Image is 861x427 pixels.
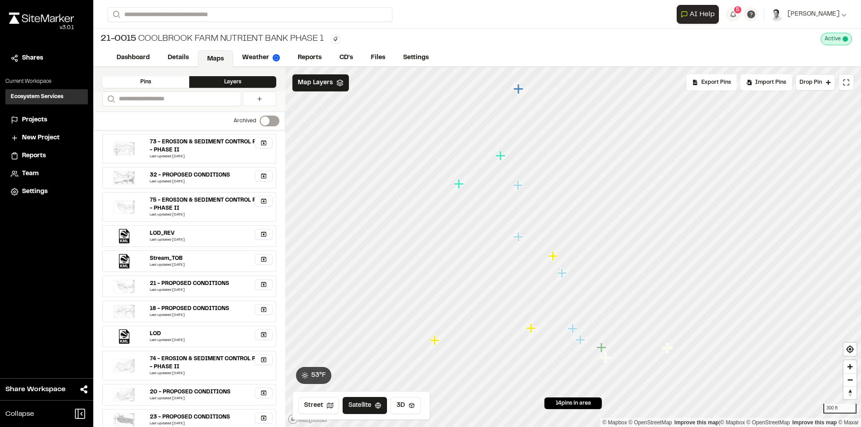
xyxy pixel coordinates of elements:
a: 74 - EROSION & SEDIMENT CONTROL PLAN - PHASE IILast updated [DATE] [102,351,276,380]
a: 21 - PROPOSED CONDITIONSLast updated [DATE] [102,276,276,297]
a: Projects [11,115,83,125]
span: 5 [736,6,739,14]
span: This project is active and counting against your active project count. [843,36,848,42]
span: Export Pins [701,78,731,86]
div: 21 - PROPOSED CONDITIONS [150,280,229,288]
span: 21-0015 [100,32,136,46]
div: Map marker [662,342,674,354]
button: 5 [726,7,740,22]
button: Find my location [844,343,857,356]
a: Details [159,49,198,66]
button: Satellite [343,397,387,414]
a: 32 - PROPOSED CONDITIONSLast updated [DATE] [102,167,276,189]
span: Projects [22,115,47,125]
div: Last updated [DATE] [150,421,273,427]
span: Active [825,35,841,43]
div: Map marker [575,334,587,346]
span: Import Pins [755,78,786,86]
span: New Project [22,133,60,143]
div: | [602,418,859,427]
a: Team [11,169,83,179]
a: Settings [11,187,83,197]
img: rebrand.png [9,13,74,24]
div: Last updated [DATE] [150,338,273,343]
div: Last updated [DATE] [150,237,273,243]
div: Last updated [DATE] [150,154,273,160]
span: Share Workspace [5,384,65,395]
span: [PERSON_NAME] [787,9,839,19]
div: Layers [189,76,276,88]
a: 20 - PROPOSED CONDITIONSLast updated [DATE] [102,384,276,405]
button: 3D [391,397,421,414]
div: Map marker [513,83,525,95]
a: Mapbox [720,419,745,426]
span: Reset bearing to north [844,387,857,399]
img: file [113,200,135,214]
button: Archive Map Layer [255,254,273,265]
button: Archive Map Layer [255,229,273,240]
button: Edit Tags [330,34,340,44]
div: Map marker [496,150,507,162]
span: Settings [22,187,48,197]
div: 300 ft [823,404,857,414]
div: Open AI Assistant [677,5,722,24]
div: 20 - PROPOSED CONDITIONS [150,388,230,396]
div: 23 - PROPOSED CONDITIONS [150,413,230,421]
img: file [113,304,135,319]
div: Last updated [DATE] [150,396,273,401]
div: Pins [102,76,189,88]
img: precipai.png [273,54,280,61]
img: file [113,358,135,373]
a: 73 - EROSION & SEDIMENT CONTROL PLAN - PHASE IILast updated [DATE] [102,134,276,164]
img: kml_black_icon.png [117,229,131,243]
div: Map marker [568,323,579,335]
div: This project is active and counting against your active project count. [821,33,852,45]
div: 74 - EROSION & SEDIMENT CONTROL PLAN - PHASE II [150,355,269,371]
div: Map marker [526,323,538,334]
img: file [113,413,135,427]
button: Zoom in [844,360,857,373]
div: Last updated [DATE] [150,212,273,218]
button: Street [298,397,339,414]
button: Drop Pin [796,74,835,91]
div: Map marker [513,180,525,191]
div: 73 - EROSION & SEDIMENT CONTROL PLAN - PHASE II [150,138,269,154]
button: 53°F [296,367,331,384]
div: 32 - PROPOSED CONDITIONS [150,171,230,179]
span: Team [22,169,39,179]
a: Stream_TOBLast updated [DATE] [102,250,276,272]
a: OpenStreetMap [747,419,790,426]
a: Maxar [838,419,859,426]
div: Last updated [DATE] [150,313,273,318]
div: No pins available to export [687,74,737,91]
a: New Project [11,133,83,143]
div: Coolbrook Farm Nutrient Bank Phase 1 [100,32,323,46]
div: Import Pins into your project [740,74,792,91]
img: file [113,279,135,293]
a: CD's [330,49,362,66]
span: Reports [22,151,46,161]
span: Drop Pin [800,78,822,86]
p: Current Workspace [5,78,88,86]
div: Map marker [454,178,465,190]
span: 53 ° F [311,371,326,380]
button: Archive Map Layer [255,171,273,181]
button: Archive Map Layer [255,354,273,365]
div: Oh geez...please don't... [9,24,74,32]
canvas: Map [285,67,861,427]
button: Archive Map Layer [255,329,273,340]
span: Collapse [5,409,34,419]
a: Settings [394,49,438,66]
div: Map marker [430,335,441,346]
a: Improve this map [792,419,837,426]
div: Last updated [DATE] [150,288,273,293]
a: Reports [289,49,330,66]
button: [PERSON_NAME] [770,7,847,22]
div: Map marker [596,342,608,354]
button: Archive Map Layer [255,388,273,398]
a: Weather [233,49,289,66]
a: Maps [198,50,233,67]
button: Search [108,7,124,22]
img: file [113,142,135,156]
